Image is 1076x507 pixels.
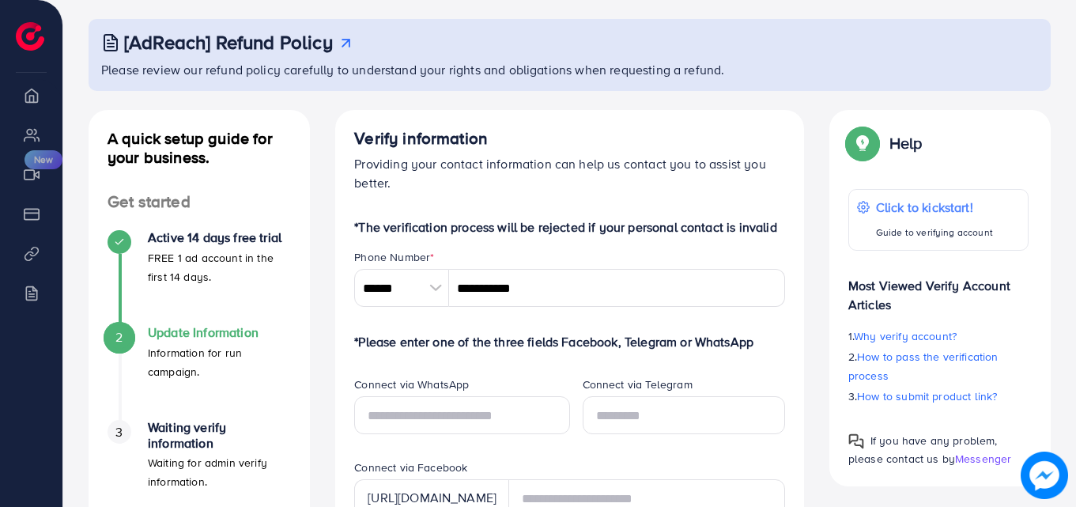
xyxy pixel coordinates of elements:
[354,129,785,149] h4: Verify information
[101,60,1041,79] p: Please review our refund policy carefully to understand your rights and obligations when requesti...
[848,263,1029,314] p: Most Viewed Verify Account Articles
[148,420,291,450] h4: Waiting verify information
[354,332,785,351] p: *Please enter one of the three fields Facebook, Telegram or WhatsApp
[876,223,993,242] p: Guide to verifying account
[148,453,291,491] p: Waiting for admin verify information.
[354,154,785,192] p: Providing your contact information can help us contact you to assist you better.
[89,192,310,212] h4: Get started
[89,325,310,420] li: Update Information
[354,218,785,236] p: *The verification process will be rejected if your personal contact is invalid
[354,460,467,475] label: Connect via Facebook
[876,198,993,217] p: Click to kickstart!
[148,325,291,340] h4: Update Information
[583,376,693,392] label: Connect via Telegram
[848,349,999,384] span: How to pass the verification process
[848,129,877,157] img: Popup guide
[857,388,997,404] span: How to submit product link?
[148,343,291,381] p: Information for run campaign.
[115,423,123,441] span: 3
[148,248,291,286] p: FREE 1 ad account in the first 14 days.
[16,22,44,51] img: logo
[124,31,333,54] h3: [AdReach] Refund Policy
[89,230,310,325] li: Active 14 days free trial
[848,387,1029,406] p: 3.
[848,327,1029,346] p: 1.
[955,451,1011,467] span: Messenger
[848,347,1029,385] p: 2.
[1021,452,1068,499] img: image
[854,328,957,344] span: Why verify account?
[848,433,864,449] img: Popup guide
[115,328,123,346] span: 2
[354,249,434,265] label: Phone Number
[148,230,291,245] h4: Active 14 days free trial
[354,376,469,392] label: Connect via WhatsApp
[89,129,310,167] h4: A quick setup guide for your business.
[848,433,998,467] span: If you have any problem, please contact us by
[889,134,923,153] p: Help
